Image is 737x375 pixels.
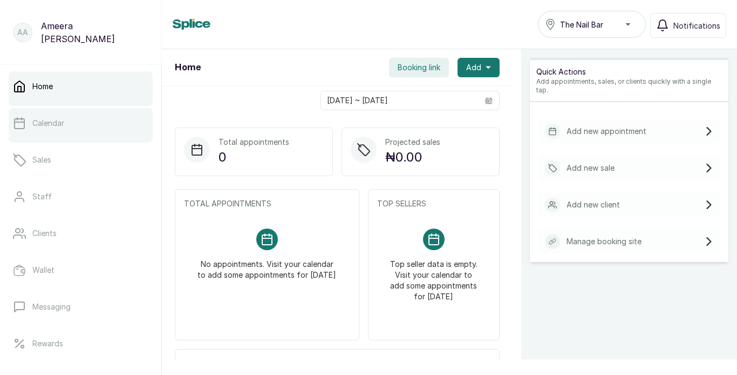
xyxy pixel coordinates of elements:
[536,77,722,95] p: Add appointments, sales, or clients quickly with a single tap.
[219,137,289,148] p: Total appointments
[175,61,201,74] h1: Home
[197,250,337,280] p: No appointments. Visit your calendar to add some appointments for [DATE]
[184,198,350,209] p: TOTAL APPOINTMENTS
[560,19,603,30] span: The Nail Bar
[389,58,449,77] button: Booking link
[32,338,63,349] p: Rewards
[17,27,28,38] p: AA
[650,13,726,38] button: Notifications
[398,62,440,73] span: Booking link
[32,265,54,276] p: Wallet
[32,81,53,92] p: Home
[458,58,500,77] button: Add
[536,66,722,77] p: Quick Actions
[567,126,646,137] p: Add new appointment
[41,19,148,45] p: Ameera [PERSON_NAME]
[9,329,153,359] a: Rewards
[385,148,440,167] p: ₦0.00
[538,11,646,38] button: The Nail Bar
[32,155,51,165] p: Sales
[466,62,481,73] span: Add
[321,91,479,110] input: Select date
[32,302,71,312] p: Messaging
[32,118,64,129] p: Calendar
[673,20,720,31] span: Notifications
[184,358,490,369] p: UPCOMING APPOINTMENTS
[567,163,615,173] p: Add new sale
[9,218,153,249] a: Clients
[219,148,289,167] p: 0
[9,292,153,322] a: Messaging
[377,198,490,209] p: TOP SELLERS
[567,199,620,210] p: Add new client
[32,228,57,239] p: Clients
[9,255,153,285] a: Wallet
[32,191,52,202] p: Staff
[485,97,493,104] svg: calendar
[9,145,153,175] a: Sales
[385,137,440,148] p: Projected sales
[9,71,153,102] a: Home
[567,236,642,247] p: Manage booking site
[9,182,153,212] a: Staff
[390,250,477,302] p: Top seller data is empty. Visit your calendar to add some appointments for [DATE]
[9,108,153,138] a: Calendar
